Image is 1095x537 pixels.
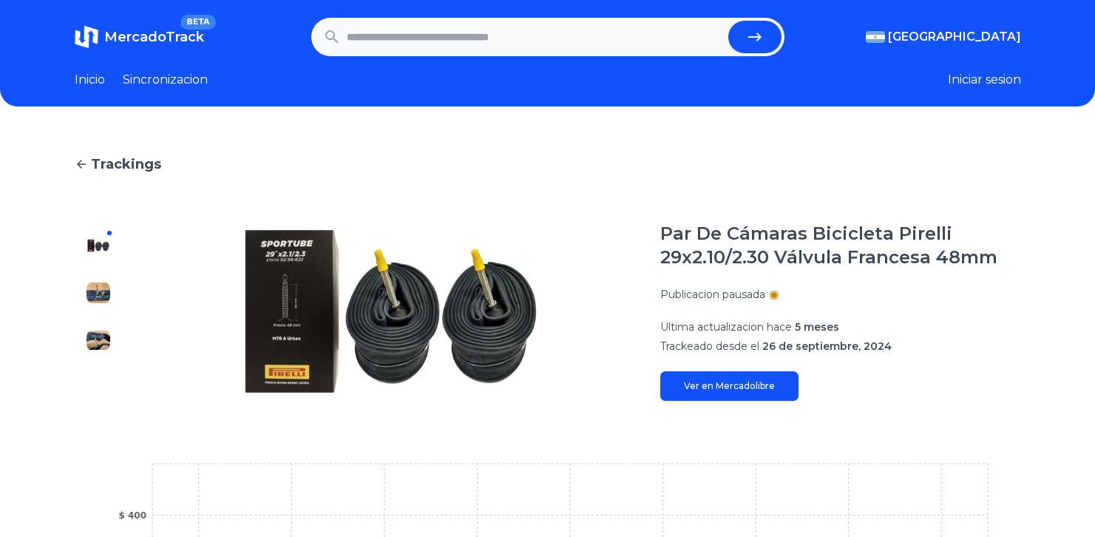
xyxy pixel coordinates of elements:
[75,71,105,89] a: Inicio
[888,28,1021,46] span: [GEOGRAPHIC_DATA]
[762,340,892,353] span: 26 de septiembre, 2024
[118,510,146,521] tspan: $ 400
[660,340,759,353] span: Trackeado desde el
[87,234,110,257] img: Par De Cámaras Bicicleta Pirelli 29x2.10/2.30 Válvula Francesa 48mm
[866,28,1021,46] button: [GEOGRAPHIC_DATA]
[75,25,204,49] a: MercadoTrackBETA
[152,222,631,401] img: Par De Cámaras Bicicleta Pirelli 29x2.10/2.30 Válvula Francesa 48mm
[75,25,98,49] img: MercadoTrack
[866,31,885,43] img: Argentina
[660,320,792,334] span: Ultima actualizacion hace
[660,287,765,302] p: Publicacion pausada
[180,15,215,30] span: BETA
[660,222,1021,269] h1: Par De Cámaras Bicicleta Pirelli 29x2.10/2.30 Válvula Francesa 48mm
[87,281,110,305] img: Par De Cámaras Bicicleta Pirelli 29x2.10/2.30 Válvula Francesa 48mm
[660,371,799,401] a: Ver en Mercadolibre
[91,154,161,175] span: Trackings
[75,154,1021,175] a: Trackings
[123,71,208,89] a: Sincronizacion
[795,320,839,334] span: 5 meses
[104,29,204,45] span: MercadoTrack
[87,328,110,352] img: Par De Cámaras Bicicleta Pirelli 29x2.10/2.30 Válvula Francesa 48mm
[948,71,1021,89] button: Iniciar sesion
